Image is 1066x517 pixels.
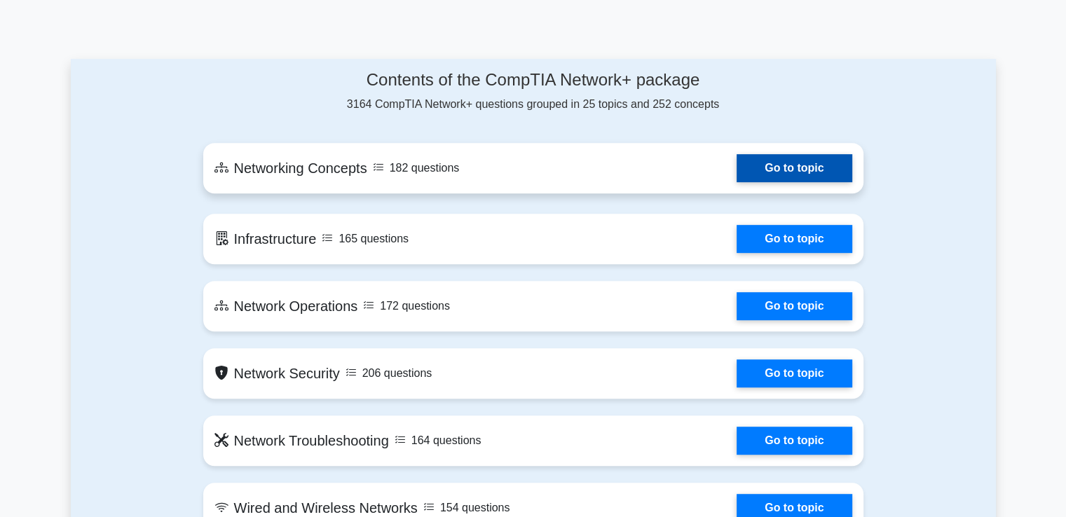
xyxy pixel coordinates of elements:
[203,70,863,90] h4: Contents of the CompTIA Network+ package
[737,359,852,387] a: Go to topic
[737,225,852,253] a: Go to topic
[203,70,863,113] div: 3164 CompTIA Network+ questions grouped in 25 topics and 252 concepts
[737,427,852,455] a: Go to topic
[737,154,852,182] a: Go to topic
[737,292,852,320] a: Go to topic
